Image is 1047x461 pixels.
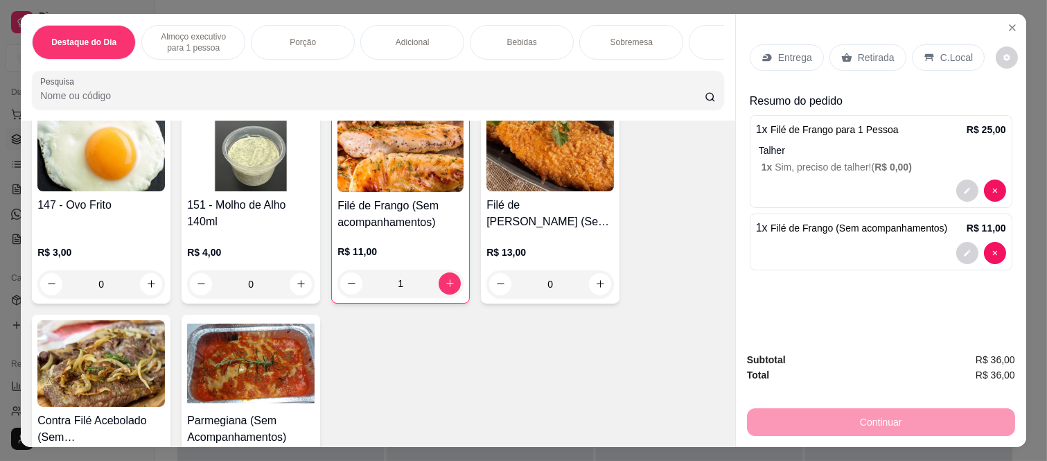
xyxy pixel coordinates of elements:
[153,31,234,53] p: Almoço executivo para 1 pessoa
[507,37,537,48] p: Bebidas
[756,220,948,236] p: 1 x
[956,242,978,264] button: decrease-product-quantity
[337,198,464,231] h4: Filé de Frango (Sem acompanhamentos)
[940,51,973,64] p: C.Local
[976,367,1015,383] span: R$ 36,00
[37,105,165,191] img: product-image
[967,221,1006,235] p: R$ 11,00
[486,105,614,191] img: product-image
[290,37,316,48] p: Porção
[40,76,79,87] label: Pesquisa
[37,412,165,446] h4: Contra Filé Acebolado (Sem acompanhamentos)
[340,272,362,295] button: decrease-product-quantity
[747,369,769,381] strong: Total
[771,124,898,135] span: Filé de Frango para 1 Pessoa
[37,245,165,259] p: R$ 3,00
[610,37,653,48] p: Sobremesa
[759,143,1006,157] p: Talher
[976,352,1015,367] span: R$ 36,00
[750,93,1012,110] p: Resumo do pedido
[337,105,464,192] img: product-image
[40,89,705,103] input: Pesquisa
[967,123,1006,137] p: R$ 25,00
[984,242,1006,264] button: decrease-product-quantity
[486,245,614,259] p: R$ 13,00
[37,320,165,407] img: product-image
[984,180,1006,202] button: decrease-product-quantity
[858,51,895,64] p: Retirada
[140,273,162,295] button: increase-product-quantity
[290,273,312,295] button: increase-product-quantity
[874,162,912,173] span: R$ 0,00 )
[187,320,315,407] img: product-image
[187,105,315,191] img: product-image
[489,273,511,295] button: decrease-product-quantity
[486,197,614,230] h4: Filé de [PERSON_NAME] (Sem acompanhamentos)
[762,162,775,173] span: 1 x
[40,273,62,295] button: decrease-product-quantity
[396,37,430,48] p: Adicional
[190,273,212,295] button: decrease-product-quantity
[996,46,1018,69] button: decrease-product-quantity
[439,272,461,295] button: increase-product-quantity
[756,121,899,138] p: 1 x
[187,197,315,230] h4: 151 - Molho de Alho 140ml
[37,197,165,214] h4: 147 - Ovo Frito
[771,223,947,234] span: Filé de Frango (Sem acompanhamentos)
[762,160,1006,174] p: Sim, preciso de talher! (
[1001,17,1023,39] button: Close
[589,273,611,295] button: increase-product-quantity
[956,180,978,202] button: decrease-product-quantity
[187,245,315,259] p: R$ 4,00
[747,354,786,365] strong: Subtotal
[337,245,464,259] p: R$ 11,00
[778,51,812,64] p: Entrega
[51,37,116,48] p: Destaque do Dia
[187,412,315,446] h4: Parmegiana (Sem Acompanhamentos)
